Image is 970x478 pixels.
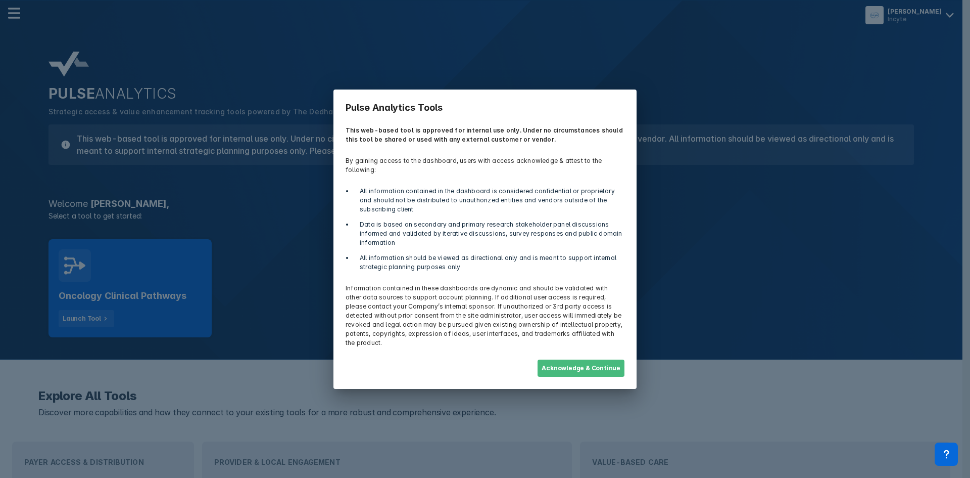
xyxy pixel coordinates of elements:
[354,187,624,214] li: All information contained in the dashboard is considered confidential or proprietary and should n...
[339,150,630,181] p: By gaining access to the dashboard, users with access acknowledge & attest to the following:
[339,96,630,120] h3: Pulse Analytics Tools
[354,253,624,272] li: All information should be viewed as directional only and is meant to support internal strategic p...
[339,278,630,354] p: Information contained in these dashboards are dynamic and should be validated with other data sou...
[339,120,630,150] p: This web-based tool is approved for internal use only. Under no circumstances should this tool be...
[538,360,624,377] button: Acknowledge & Continue
[354,220,624,247] li: Data is based on secondary and primary research stakeholder panel discussions informed and valida...
[935,443,958,466] div: Contact Support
